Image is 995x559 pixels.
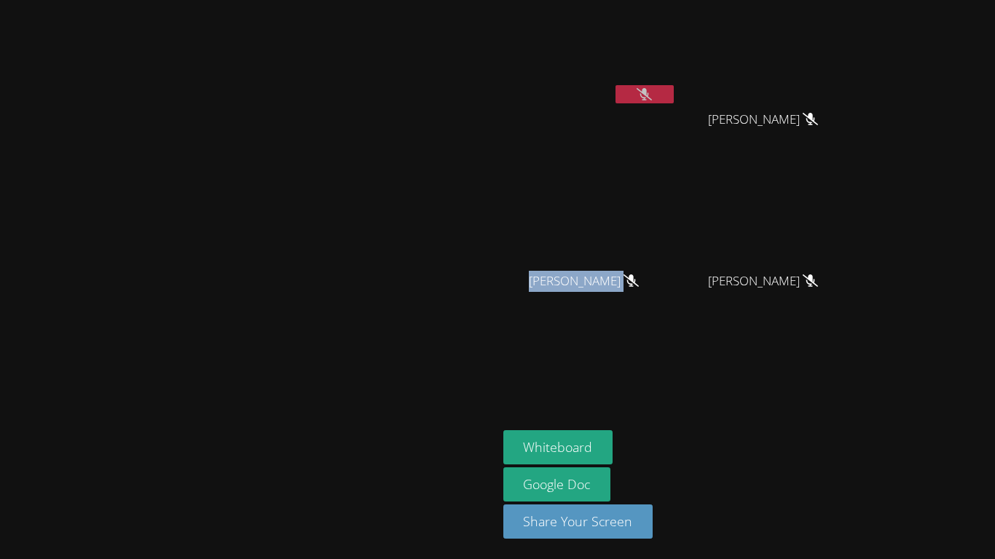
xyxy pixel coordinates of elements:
[503,504,653,539] button: Share Your Screen
[708,271,818,292] span: [PERSON_NAME]
[708,109,818,130] span: [PERSON_NAME]
[503,467,611,501] a: Google Doc
[503,430,613,464] button: Whiteboard
[529,271,639,292] span: [PERSON_NAME]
